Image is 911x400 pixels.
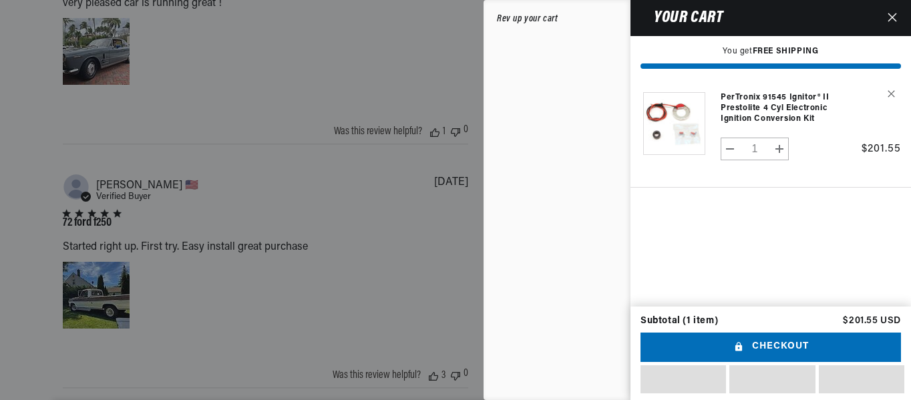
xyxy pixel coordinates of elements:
[739,138,771,160] input: Quantity for PerTronix 91545 Ignitor® II Prestolite 4 cyl Electronic Ignition Conversion Kit
[753,47,819,55] strong: FREE SHIPPING
[862,144,901,154] span: $201.55
[843,317,901,326] p: $201.55 USD
[641,11,723,25] h2: Your cart
[641,317,718,326] div: Subtotal (1 item)
[641,46,901,57] p: You get
[721,92,854,124] a: PerTronix 91545 Ignitor® II Prestolite 4 cyl Electronic Ignition Conversion Kit
[877,82,900,106] button: Remove PerTronix 91545 Ignitor® II Prestolite 4 cyl Electronic Ignition Conversion Kit
[641,333,901,363] button: Checkout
